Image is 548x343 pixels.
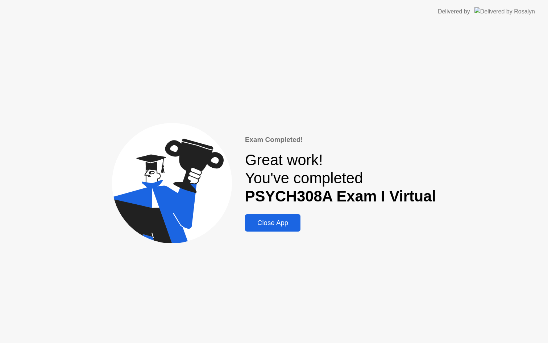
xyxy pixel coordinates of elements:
div: Great work! You've completed [245,151,436,205]
b: PSYCH308A Exam I Virtual [245,188,436,205]
div: Close App [247,219,298,227]
div: Exam Completed! [245,135,436,145]
div: Delivered by [438,7,470,16]
img: Delivered by Rosalyn [474,7,535,16]
button: Close App [245,214,300,232]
